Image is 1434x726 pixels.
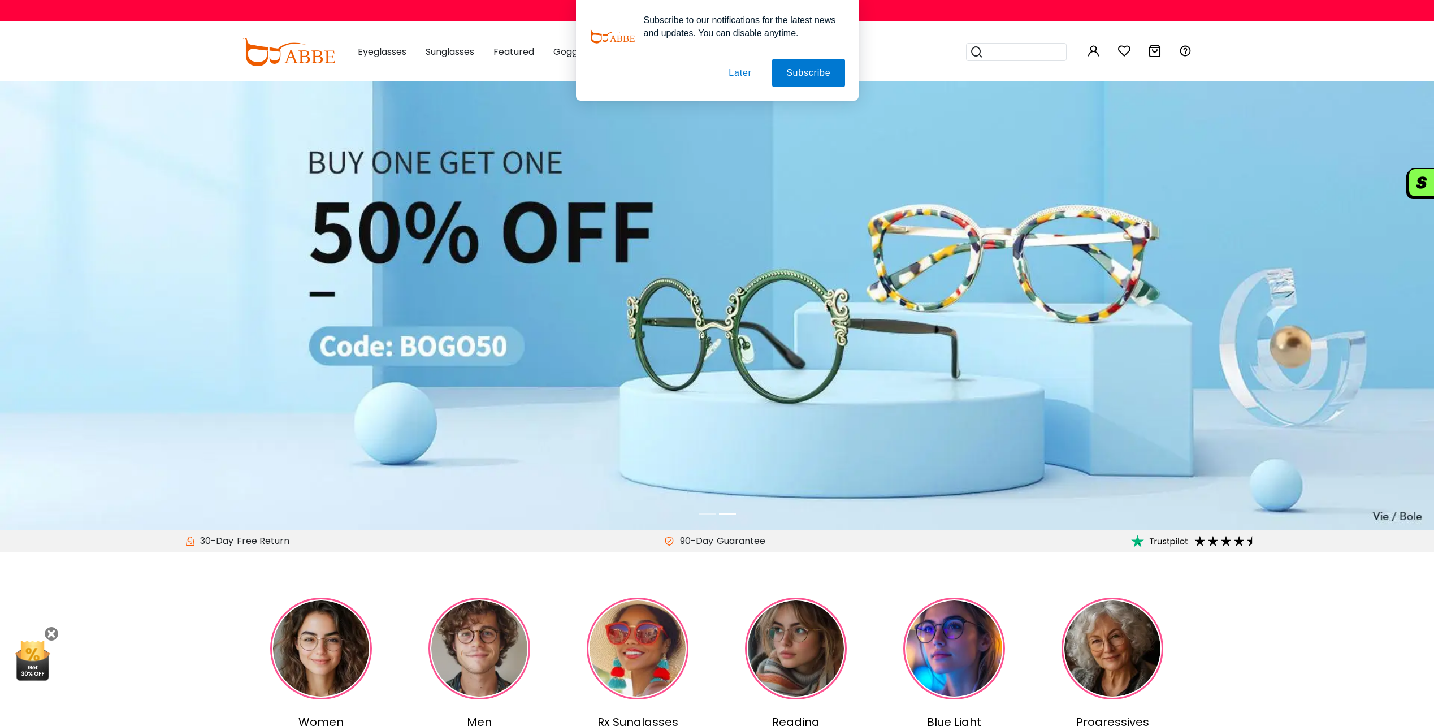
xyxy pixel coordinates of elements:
[428,598,530,699] img: Men
[233,534,293,548] div: Free Return
[270,598,372,699] img: Women
[1062,598,1163,699] img: Progressives
[635,14,845,40] div: Subscribe to our notifications for the latest news and updates. You can disable anytime.
[11,636,54,681] img: mini welcome offer
[745,598,847,699] img: Reading
[714,59,765,87] button: Later
[713,534,769,548] div: Guarantee
[674,534,713,548] span: 90-Day
[903,598,1005,699] img: Blue Light
[590,14,635,59] img: notification icon
[194,534,233,548] span: 30-Day
[772,59,844,87] button: Subscribe
[587,598,688,699] img: Rx Sunglasses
